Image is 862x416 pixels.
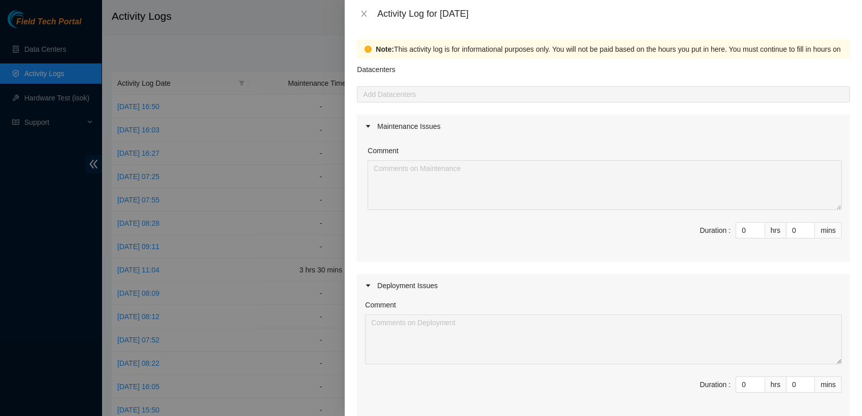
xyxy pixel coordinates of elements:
[357,59,395,75] p: Datacenters
[765,376,786,393] div: hrs
[700,379,731,390] div: Duration :
[365,299,396,310] label: Comment
[765,222,786,238] div: hrs
[360,10,368,18] span: close
[815,376,842,393] div: mins
[365,315,842,364] textarea: Comment
[357,115,850,138] div: Maintenance Issues
[368,145,399,156] label: Comment
[365,123,371,129] span: caret-right
[815,222,842,238] div: mins
[700,225,731,236] div: Duration :
[365,283,371,289] span: caret-right
[368,160,842,210] textarea: Comment
[364,46,372,53] span: exclamation-circle
[377,8,850,19] div: Activity Log for [DATE]
[357,9,371,19] button: Close
[376,44,394,55] strong: Note:
[357,274,850,297] div: Deployment Issues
